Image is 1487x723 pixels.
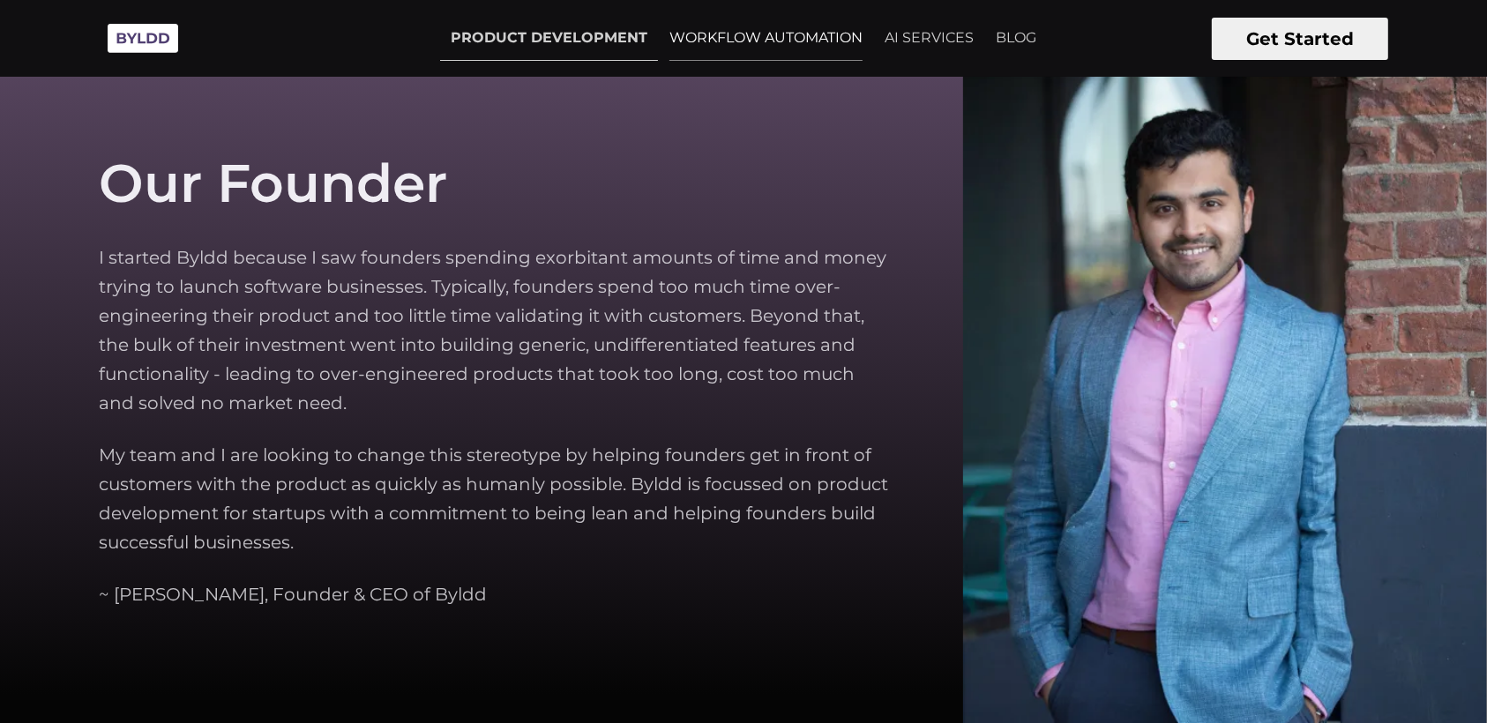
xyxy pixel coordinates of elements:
a: BLOG [985,16,1047,60]
img: Byldd - Product Development Company [99,14,187,63]
a: WORKFLOW AUTOMATION [659,16,873,60]
a: PRODUCT DEVELOPMENT [440,16,658,61]
button: Get Started [1212,18,1388,60]
a: AI SERVICES [874,16,984,60]
p: ~ [PERSON_NAME], Founder & CEO of Byldd [99,580,487,609]
p: I started Byldd because I saw founders spending exorbitant amounts of time and money trying to la... [99,243,893,418]
p: My team and I are looking to change this stereotype by helping founders get in front of customers... [99,441,893,557]
h2: Our Founder [99,153,447,213]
